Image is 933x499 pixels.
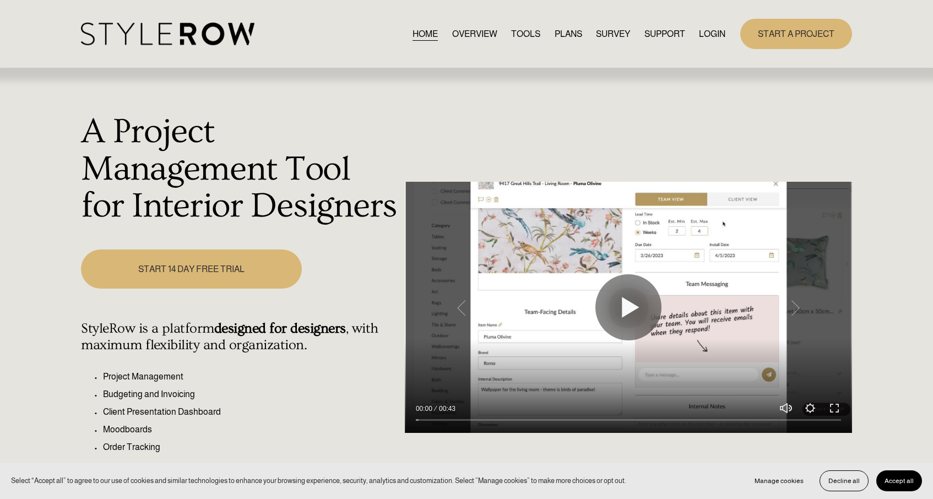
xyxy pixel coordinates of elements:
a: LOGIN [699,26,725,41]
button: Accept all [876,470,922,491]
p: Budgeting and Invoicing [103,388,399,401]
a: folder dropdown [644,26,685,41]
a: TOOLS [511,26,540,41]
span: Decline all [828,477,860,485]
img: StyleRow [81,23,254,45]
a: START 14 DAY FREE TRIAL [81,250,301,289]
div: Duration [435,403,458,414]
span: SUPPORT [644,28,685,41]
a: SURVEY [596,26,630,41]
p: Moodboards [103,423,399,436]
button: Play [595,274,661,340]
button: Decline all [820,470,869,491]
strong: designed for designers [214,321,346,337]
p: Client Presentation Dashboard [103,405,399,419]
a: START A PROJECT [740,19,852,49]
p: Project Management [103,370,399,383]
span: Manage cookies [755,477,804,485]
a: HOME [413,26,438,41]
h4: StyleRow is a platform , with maximum flexibility and organization. [81,321,399,354]
button: Manage cookies [746,470,812,491]
input: Seek [416,416,841,424]
div: Current time [416,403,435,414]
span: Accept all [885,477,914,485]
p: Order Tracking [103,441,399,454]
p: Select “Accept all” to agree to our use of cookies and similar technologies to enhance your brows... [11,475,626,486]
a: OVERVIEW [452,26,497,41]
h1: A Project Management Tool for Interior Designers [81,113,399,225]
a: PLANS [555,26,582,41]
